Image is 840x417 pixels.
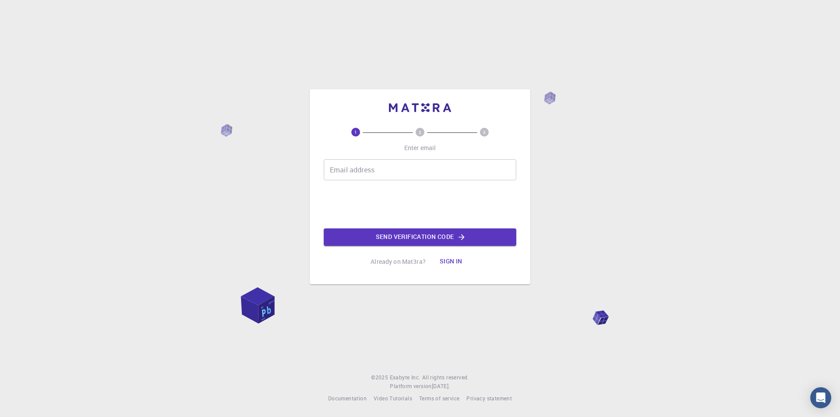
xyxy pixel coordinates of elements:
[371,373,389,382] span: © 2025
[432,382,450,391] a: [DATE].
[419,129,421,135] text: 2
[390,373,420,382] a: Exabyte Inc.
[371,257,426,266] p: Already on Mat3ra?
[324,228,516,246] button: Send verification code
[374,394,412,403] a: Video Tutorials
[328,395,367,402] span: Documentation
[353,187,486,221] iframe: reCAPTCHA
[810,387,831,408] div: Open Intercom Messenger
[483,129,486,135] text: 3
[432,382,450,389] span: [DATE] .
[419,395,459,402] span: Terms of service
[390,382,431,391] span: Platform version
[419,394,459,403] a: Terms of service
[466,394,512,403] a: Privacy statement
[433,253,469,270] button: Sign in
[328,394,367,403] a: Documentation
[466,395,512,402] span: Privacy statement
[422,373,469,382] span: All rights reserved.
[374,395,412,402] span: Video Tutorials
[354,129,357,135] text: 1
[390,374,420,381] span: Exabyte Inc.
[404,144,436,152] p: Enter email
